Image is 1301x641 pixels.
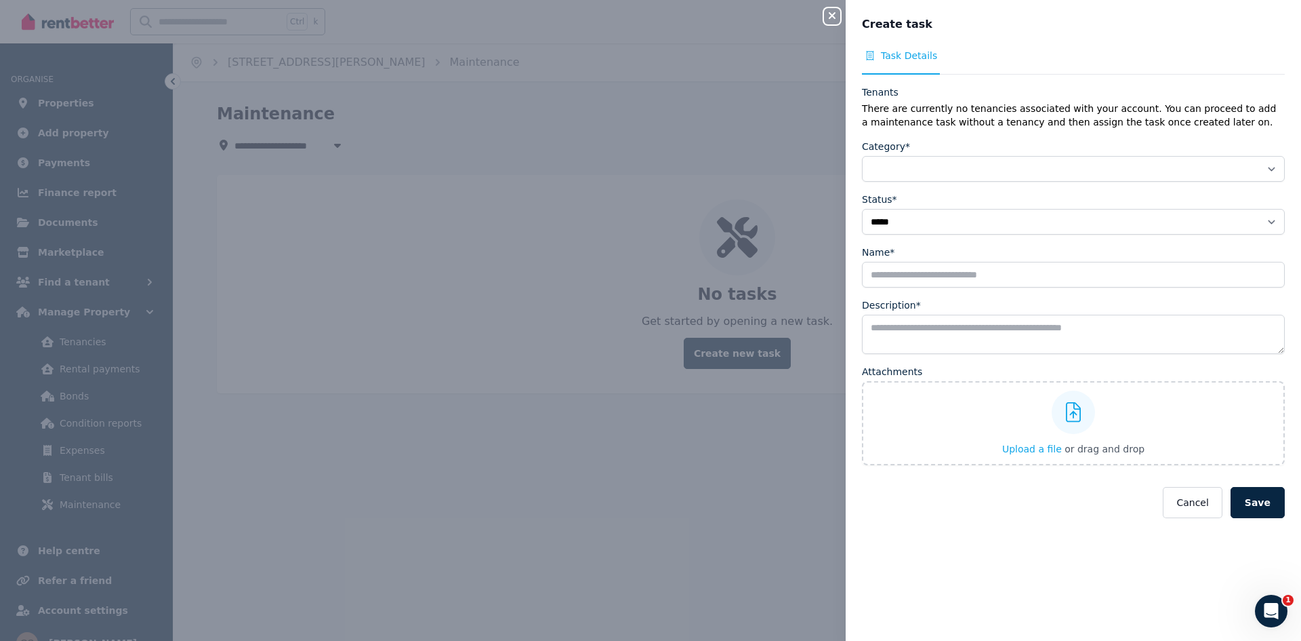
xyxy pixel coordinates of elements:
[1163,487,1222,518] button: Cancel
[1255,595,1287,627] iframe: Intercom live chat
[862,140,910,153] label: Category*
[862,246,894,259] label: Name*
[1283,595,1294,606] span: 1
[862,85,899,99] label: Tenants
[1002,442,1144,456] button: Upload a file or drag and drop
[862,193,897,206] label: Status*
[862,298,921,312] label: Description*
[862,49,1285,75] nav: Tabs
[1065,444,1144,454] span: or drag and drop
[1002,444,1062,454] span: Upload a file
[862,16,932,33] span: Create task
[1231,487,1285,518] button: Save
[862,102,1285,129] legend: There are currently no tenancies associated with your account. You can proceed to add a maintenan...
[862,365,922,378] label: Attachments
[881,49,937,62] span: Task Details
